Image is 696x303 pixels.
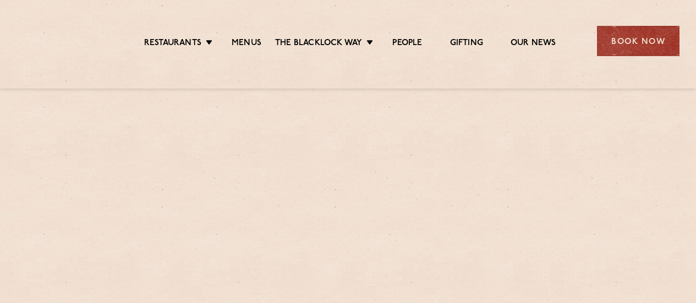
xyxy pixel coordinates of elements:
a: People [392,38,422,50]
div: Book Now [597,26,679,56]
a: Menus [232,38,261,50]
a: Restaurants [144,38,201,50]
a: Our News [511,38,556,50]
a: The Blacklock Way [275,38,362,50]
img: svg%3E [17,10,108,72]
a: Gifting [450,38,483,50]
